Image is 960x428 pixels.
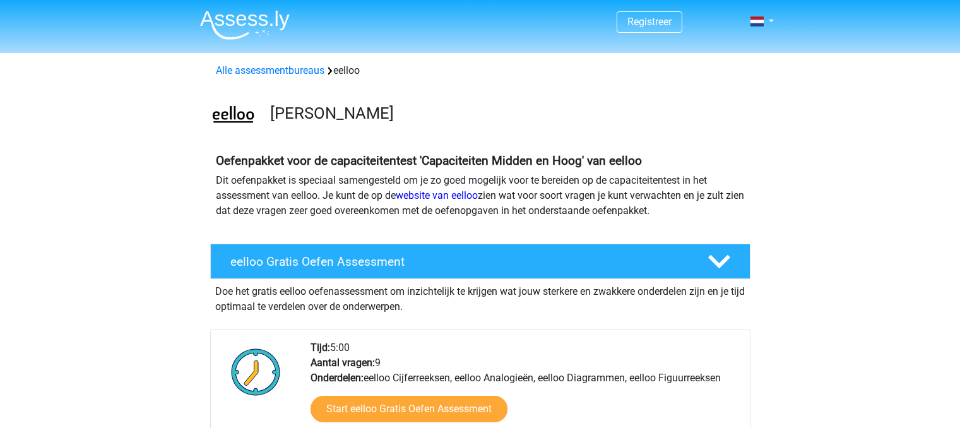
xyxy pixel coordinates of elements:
[205,244,756,279] a: eelloo Gratis Oefen Assessment
[210,279,750,314] div: Doe het gratis eelloo oefenassessment om inzichtelijk te krijgen wat jouw sterkere en zwakkere on...
[224,340,288,403] img: Klok
[211,93,256,138] img: eelloo.png
[216,153,642,168] b: Oefenpakket voor de capaciteitentest 'Capaciteiten Midden en Hoog' van eelloo
[311,372,364,384] b: Onderdelen:
[230,254,687,269] h4: eelloo Gratis Oefen Assessment
[311,357,375,369] b: Aantal vragen:
[216,64,324,76] a: Alle assessmentbureaus
[200,10,290,40] img: Assessly
[627,16,672,28] a: Registreer
[311,396,507,422] a: Start eelloo Gratis Oefen Assessment
[311,342,330,354] b: Tijd:
[211,63,750,78] div: eelloo
[396,189,478,201] a: website van eelloo
[216,173,745,218] p: Dit oefenpakket is speciaal samengesteld om je zo goed mogelijk voor te bereiden op de capaciteit...
[270,104,740,123] h3: [PERSON_NAME]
